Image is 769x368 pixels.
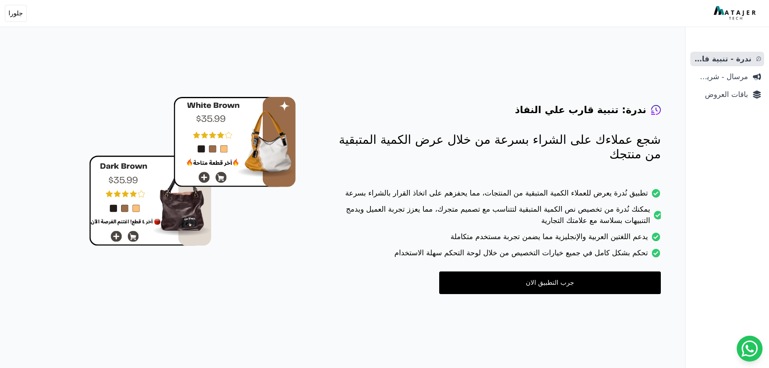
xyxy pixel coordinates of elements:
[328,204,661,231] li: يمكنك نُدرة من تخصيص نص الكمية المتبقية لتتناسب مع تصميم متجرك، مما يعزز تجربة العميل ويدمج التنب...
[694,53,752,65] span: ندرة - تنبية قارب علي النفاذ
[8,8,23,18] span: جلورا
[328,187,661,204] li: تطبيق نُدرة يعرض للعملاء الكمية المتبقية من المنتجات، مما يحفزهم على اتخاذ القرار بالشراء بسرعة
[328,231,661,247] li: يدعم اللغتين العربية والإنجليزية مما يضمن تجربة مستخدم متكاملة
[714,6,758,21] img: MatajerTech Logo
[5,5,27,22] button: جلورا
[694,71,748,82] span: مرسال - شريط دعاية
[694,89,748,100] span: باقات العروض
[89,97,296,246] img: hero
[439,271,661,294] a: جرب التطبيق الان
[515,103,646,116] h4: ندرة: تنبية قارب علي النفاذ
[328,132,661,162] p: شجع عملاءك على الشراء بسرعة من خلال عرض الكمية المتبقية من منتجك
[328,247,661,263] li: تحكم بشكل كامل في جميع خيارات التخصيص من خلال لوحة التحكم سهلة الاستخدام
